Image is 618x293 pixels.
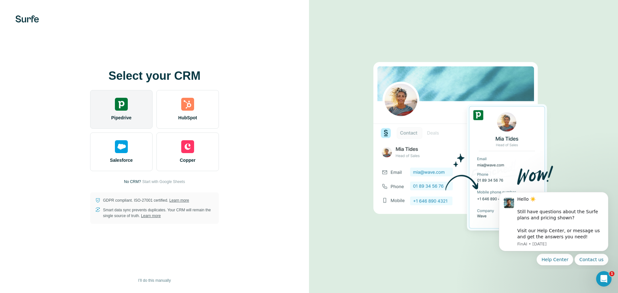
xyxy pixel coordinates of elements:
iframe: Intercom live chat [596,271,612,287]
span: Copper [180,157,196,163]
button: I’ll do this manually [134,276,175,285]
span: 1 [609,271,614,276]
iframe: Intercom notifications message [489,186,618,269]
span: Salesforce [110,157,133,163]
a: Learn more [141,214,161,218]
h1: Select your CRM [90,69,219,82]
span: Pipedrive [111,114,131,121]
span: I’ll do this manually [138,278,171,283]
img: hubspot's logo [181,98,194,111]
img: salesforce's logo [115,140,128,153]
a: Learn more [169,198,189,203]
button: Start with Google Sheets [142,179,185,185]
span: HubSpot [178,114,197,121]
img: Surfe's logo [15,15,39,23]
img: copper's logo [181,140,194,153]
img: pipedrive's logo [115,98,128,111]
img: PIPEDRIVE image [373,51,554,242]
p: GDPR compliant. ISO-27001 certified. [103,197,189,203]
p: No CRM? [124,179,141,185]
p: Smart data sync prevents duplicates. Your CRM will remain the single source of truth. [103,207,214,219]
